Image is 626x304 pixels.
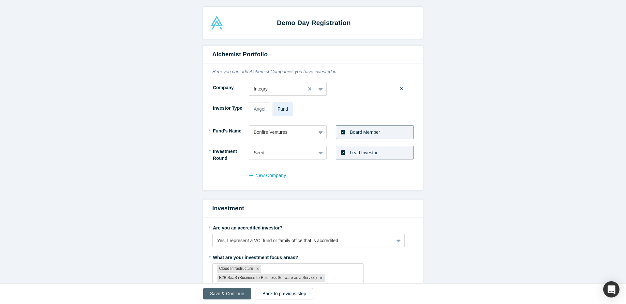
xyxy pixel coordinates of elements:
[212,103,249,116] label: Investor Type
[254,106,265,112] span: Angel
[254,265,261,273] div: Remove Cloud Infrastructure
[217,237,389,244] div: Yes, I represent a VC, fund or family office that is accredited
[277,106,288,112] span: Fund
[318,274,325,282] div: Remove B2B SaaS (Business-to-Business Software as a Service)
[212,204,414,213] h3: Investment
[212,68,414,75] p: Here you can add Alchemist Companies you have invested in.
[203,288,251,299] button: Save & Continue
[212,82,249,93] label: Company
[210,16,224,30] img: Alchemist Accelerator Logo
[350,129,380,136] div: Board Member
[256,288,313,299] button: Back to previous step
[350,149,378,156] div: Lead Investor
[277,19,350,26] strong: Demo Day Registration
[212,252,414,261] label: What are your investment focus areas?
[212,125,249,137] label: Fund's Name
[217,265,254,273] div: Cloud Infrastructure
[212,50,414,59] h3: Alchemist Portfolio
[217,274,318,282] div: B2B SaaS (Business-to-Business Software as a Service)
[254,129,311,136] div: Bonfire Ventures
[249,170,293,181] button: New Company
[212,222,414,231] label: Are you an accredited investor?
[212,146,249,162] label: Investment Round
